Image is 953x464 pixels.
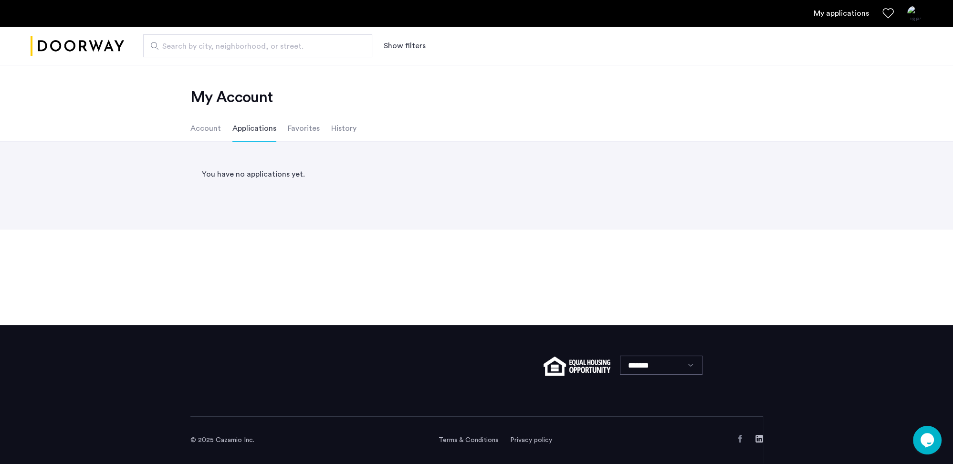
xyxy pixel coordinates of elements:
li: Applications [232,115,276,142]
a: Privacy policy [510,435,552,445]
a: Facebook [736,435,744,443]
li: Account [190,115,221,142]
input: Apartment Search [143,34,372,57]
span: © 2025 Cazamio Inc. [190,437,254,443]
iframe: chat widget [913,426,943,454]
h2: My Account [190,88,763,107]
a: Terms and conditions [439,435,499,445]
img: logo [31,28,124,64]
a: Cazamio logo [31,28,124,64]
button: Show or hide filters [384,40,426,52]
div: You have no applications yet. [190,157,763,191]
img: user [907,6,922,21]
li: History [331,115,356,142]
a: Favorites [882,8,894,19]
select: Language select [620,356,702,375]
span: Search by city, neighborhood, or street. [162,41,346,52]
li: Favorites [288,115,320,142]
a: LinkedIn [755,435,763,443]
img: equal-housing.png [544,357,610,376]
a: My application [814,8,869,19]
